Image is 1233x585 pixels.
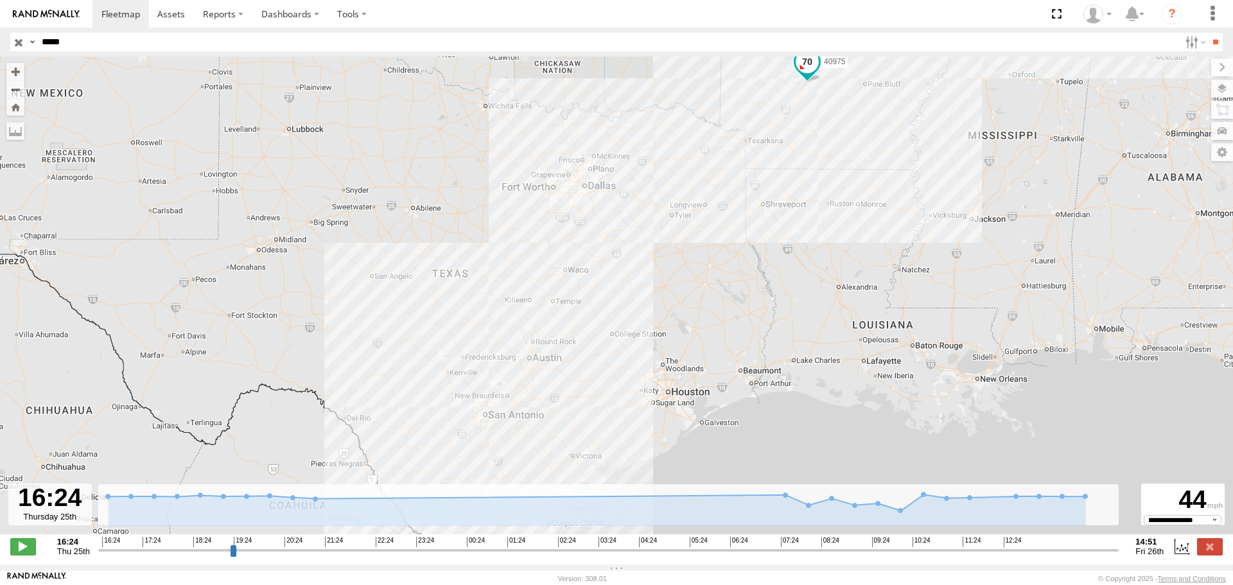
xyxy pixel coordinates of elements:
label: Play/Stop [10,538,36,555]
span: 02:24 [558,537,576,547]
span: 08:24 [821,537,839,547]
label: Search Query [27,33,37,51]
span: 12:24 [1004,537,1022,547]
span: 01:24 [507,537,525,547]
label: Map Settings [1211,143,1233,161]
strong: 16:24 [57,537,90,546]
span: 00:24 [467,537,485,547]
span: 16:24 [102,537,120,547]
span: 21:24 [325,537,343,547]
div: 44 [1143,485,1223,515]
span: 04:24 [639,537,657,547]
span: Thu 25th Sep 2025 [57,546,90,556]
span: 19:24 [234,537,252,547]
span: 20:24 [284,537,302,547]
button: Zoom out [6,80,24,98]
button: Zoom Home [6,98,24,116]
span: 03:24 [599,537,616,547]
span: 40975 [824,57,845,65]
label: Close [1197,538,1223,555]
div: © Copyright 2025 - [1098,575,1226,582]
a: Terms and Conditions [1158,575,1226,582]
label: Search Filter Options [1180,33,1208,51]
button: Zoom in [6,63,24,80]
span: 23:24 [416,537,434,547]
span: 18:24 [193,537,211,547]
span: 22:24 [376,537,394,547]
a: Visit our Website [7,572,66,585]
span: Fri 26th Sep 2025 [1135,546,1164,556]
span: 10:24 [913,537,931,547]
span: 07:24 [781,537,799,547]
span: 06:24 [730,537,748,547]
label: Measure [6,122,24,140]
i: ? [1162,4,1182,24]
div: Caseta Laredo TX [1079,4,1116,24]
span: 05:24 [690,537,708,547]
strong: 14:51 [1135,537,1164,546]
div: Version: 308.01 [558,575,607,582]
span: 09:24 [872,537,890,547]
span: 17:24 [143,537,161,547]
span: 11:24 [963,537,981,547]
img: rand-logo.svg [13,10,80,19]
